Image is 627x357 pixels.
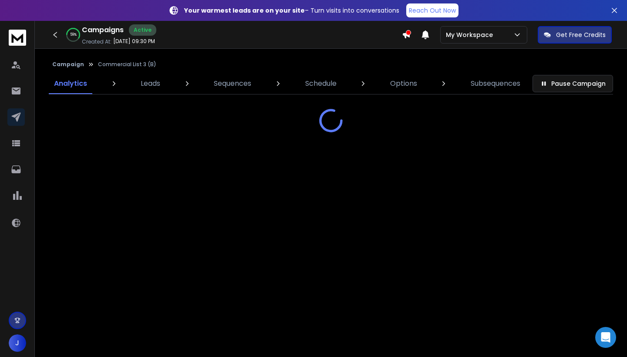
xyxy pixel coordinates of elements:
[141,78,160,89] p: Leads
[113,38,155,45] p: [DATE] 09:30 PM
[9,334,26,352] button: J
[471,78,520,89] p: Subsequences
[70,32,77,37] p: 59 %
[446,30,496,39] p: My Workspace
[533,75,613,92] button: Pause Campaign
[305,78,337,89] p: Schedule
[135,73,165,94] a: Leads
[406,3,458,17] a: Reach Out Now
[209,73,256,94] a: Sequences
[184,6,305,15] strong: Your warmest leads are on your site
[98,61,156,68] p: Commercial List 3 (B)
[409,6,456,15] p: Reach Out Now
[385,73,422,94] a: Options
[556,30,606,39] p: Get Free Credits
[538,26,612,44] button: Get Free Credits
[82,25,124,35] h1: Campaigns
[82,38,111,45] p: Created At:
[184,6,399,15] p: – Turn visits into conversations
[300,73,342,94] a: Schedule
[9,30,26,46] img: logo
[465,73,526,94] a: Subsequences
[595,327,616,348] div: Open Intercom Messenger
[49,73,92,94] a: Analytics
[214,78,251,89] p: Sequences
[129,24,156,36] div: Active
[54,78,87,89] p: Analytics
[52,61,84,68] button: Campaign
[390,78,417,89] p: Options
